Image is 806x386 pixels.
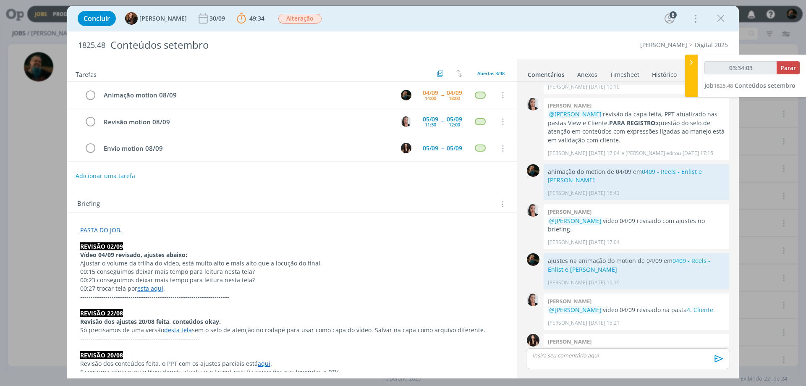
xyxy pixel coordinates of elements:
img: arrow-down-up.svg [456,70,462,77]
div: 11:30 [425,122,436,127]
span: e [PERSON_NAME] editou [621,150,681,157]
img: C [527,98,539,110]
a: desta tela [164,326,192,334]
div: 05/09 [447,116,462,122]
p: Só precisamos de uma versão sem o selo de atenção no rodapé para usar como capa do vídeo. Salvar ... [80,326,504,334]
button: C [400,115,412,128]
button: 8 [663,12,676,25]
img: T [125,12,138,25]
div: Anexos [577,71,597,79]
span: 49:34 [249,14,264,22]
a: 4. Cliente [687,306,713,314]
p: [PERSON_NAME] [548,83,587,91]
div: 18:00 [449,96,460,100]
img: M [527,164,539,177]
p: Revisão dos conteúdos feita, o PPT com os ajustes parciais está . [80,360,504,368]
p: animação do motion de 04/09 em [548,168,725,185]
a: Digital 2025 [695,41,728,49]
p: Fazer uma cópia para o View depois atualizar o layout pois fiz correções nas legendas e PTV. [80,368,504,376]
p: Vídeo do dia 04/09 enviado para aprovação do cliente. [548,346,725,354]
button: Parar [777,61,800,74]
div: 04/09 [423,90,438,96]
button: T[PERSON_NAME] [125,12,187,25]
div: 05/09 [447,145,462,151]
p: [PERSON_NAME] [548,279,587,286]
img: M [527,253,539,266]
p: 00:23 conseguimos deixar mais tempo para leitura nesta tela? [80,276,504,284]
span: Tarefas [76,68,97,79]
span: [DATE] 10:10 [589,83,620,91]
img: C [401,116,411,127]
span: 1825.48 [714,82,733,89]
img: C [527,294,539,306]
span: @[PERSON_NAME] [549,110,602,118]
span: [DATE] 15:21 [589,319,620,327]
div: 05/09 [423,145,438,151]
span: Abertas 3/48 [477,70,505,76]
p: ajustes na animação do motion de 04/09 em [548,257,725,274]
button: 49:34 [235,12,267,25]
span: [DATE] 17:15 [683,150,713,157]
span: [DATE] 15:43 [589,189,620,197]
div: Animação motion 08/09 [100,90,393,100]
button: Alteração [278,13,322,24]
img: M [401,90,411,100]
p: [PERSON_NAME] [548,319,587,327]
b: [PERSON_NAME] [548,102,591,109]
a: aqui [258,360,270,368]
p: [PERSON_NAME] [548,189,587,197]
span: [PERSON_NAME] [139,16,187,21]
button: Adicionar uma tarefa [75,168,136,184]
p: 00:27 trocar tela por . [80,284,504,293]
button: M [400,89,412,101]
div: 30/09 [209,16,227,21]
div: 04/09 [447,90,462,96]
b: [PERSON_NAME] [548,338,591,345]
a: Timesheet [610,67,640,79]
p: [PERSON_NAME] [548,239,587,246]
p: Ajustar o volume da trilha do vídeo, está muito alto e mais alto que a locução do final. [80,259,504,268]
a: PASTA DO JOB. [80,226,122,234]
span: @[PERSON_NAME] [549,306,602,314]
span: -- [441,145,444,151]
span: @[PERSON_NAME] [549,217,602,225]
div: Conteúdos setembro [107,35,454,55]
div: 05/09 [423,116,438,122]
button: I [400,142,412,155]
strong: Revisão dos ajustes 20/08 feita, conteúdos okay. [80,318,221,326]
span: Briefing [77,199,100,210]
span: -- [441,118,444,124]
div: Revisão motion 08/09 [100,117,393,127]
strong: Vídeo 04/09 revisado, ajustes abaixo: [80,251,187,259]
button: Concluir [78,11,116,26]
span: Alteração [278,14,322,24]
span: 1825.48 [78,41,105,50]
a: Job1825.48Conteúdos setembro [704,81,796,89]
a: esta aqui [137,284,163,292]
span: [DATE] 17:04 [589,150,620,157]
a: [PERSON_NAME] [640,41,687,49]
div: 12:00 [449,122,460,127]
p: 00:15 conseguimos deixar mais tempo para leitura nesta tela? [80,268,504,276]
b: [PERSON_NAME] [548,297,591,305]
div: dialog [67,6,739,378]
div: 14:00 [425,96,436,100]
a: 0409 - Reels - Enlist e [PERSON_NAME] [548,168,702,184]
p: revisão da capa feita, PPT atualizado nas pastas View e Cliente. questão do selo de atenção em co... [548,110,725,144]
span: [DATE] 10:19 [589,279,620,286]
a: 0409 - Reels - Enlist e [PERSON_NAME] [548,257,710,273]
p: vídeo 04/09 revisado na pasta . [548,306,725,314]
span: -- [441,92,444,98]
strong: REVISÃO 20/08 [80,351,123,359]
strong: PARA REGISTRO: [609,119,657,127]
span: Conteúdos setembro [735,81,796,89]
img: I [527,334,539,347]
div: Envio motion 08/09 [100,143,393,154]
p: [PERSON_NAME] [548,150,587,157]
img: C [527,204,539,217]
strong: REVISÃO 22/08 [80,309,123,317]
span: [DATE] 17:04 [589,239,620,246]
span: Concluir [84,15,110,22]
strong: REVISÃO 02/09 [80,242,123,250]
b: [PERSON_NAME] [548,208,591,215]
